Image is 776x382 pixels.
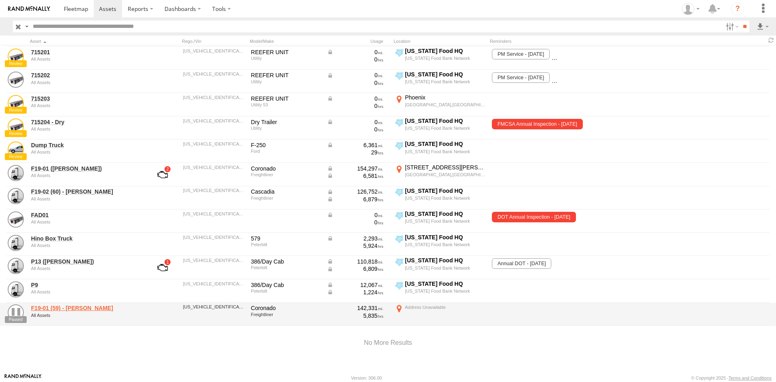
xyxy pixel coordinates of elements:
[8,258,24,274] a: View Asset Details
[8,304,24,321] a: View Asset Details
[729,376,772,380] a: Terms and Conditions
[251,49,321,56] div: REEFER UNIT
[183,258,245,263] div: 1XPHD49X2DD207226
[405,195,485,201] div: [US_STATE] Food Bank Network
[405,55,485,61] div: [US_STATE] Food Bank Network
[183,118,245,123] div: 1UYVS25127M181720
[405,187,485,194] div: [US_STATE] Food HQ
[8,72,24,88] a: View Asset Details
[327,165,384,172] div: Data from Vehicle CANbus
[183,281,245,286] div: 1XPHD49X39D785990
[492,119,582,129] span: FMCSA Annual Inspection - 04/30/2025
[405,280,485,287] div: [US_STATE] Food HQ
[327,118,384,126] div: Data from Vehicle CANbus
[251,118,321,126] div: Dry Trailer
[182,38,247,44] div: Rego./Vin
[8,281,24,298] a: View Asset Details
[8,188,24,204] a: View Asset Details
[552,49,637,59] span: DOT Annual Inspection. - 04/14/26
[405,164,485,171] div: [STREET_ADDRESS][PERSON_NAME]
[766,36,776,44] span: Refresh
[405,234,485,241] div: [US_STATE] Food HQ
[394,234,487,255] label: Click to View Current Location
[8,165,24,181] a: View Asset Details
[23,21,30,32] label: Search Query
[31,103,142,108] div: undefined
[4,374,42,382] a: Visit our Website
[327,188,384,195] div: Data from Vehicle CANbus
[327,102,384,110] div: 0
[327,79,384,87] div: 0
[351,376,382,380] div: Version: 306.00
[405,94,485,101] div: Phoenix
[405,210,485,217] div: [US_STATE] Food HQ
[405,265,485,271] div: [US_STATE] Food Bank Network
[251,149,321,154] div: Ford
[405,149,485,154] div: [US_STATE] Food Bank Network
[394,280,487,302] label: Click to View Current Location
[8,235,24,251] a: View Asset Details
[8,211,24,228] a: View Asset Details
[251,289,321,293] div: Peterbilt
[183,165,245,170] div: 3AKJGNFG8KDKG1599
[327,281,384,289] div: Data from Vehicle CANbus
[251,72,321,79] div: REEFER UNIT
[394,94,487,116] label: Click to View Current Location
[251,141,321,149] div: F-250
[31,313,142,318] div: undefined
[394,187,487,209] label: Click to View Current Location
[405,242,485,247] div: [US_STATE] Food Bank Network
[394,140,487,162] label: Click to View Current Location
[394,164,487,186] label: Click to View Current Location
[183,95,245,100] div: 1UYVS2536AU951149
[183,72,245,76] div: 1UYVS2535EU094716
[327,149,384,156] div: 29
[492,49,549,59] span: PM Service - 11/15/2025
[31,211,142,219] a: FAD01
[251,102,321,107] div: Utility 53
[552,72,642,83] span: FMCSA Annual Inspection - 05/01/2026
[183,49,245,53] div: 1UYVS2535EU094707
[30,38,143,44] div: Click to Sort
[183,141,245,146] div: 1FDUF5HTXREC13061
[394,71,487,93] label: Click to View Current Location
[394,47,487,69] label: Click to View Current Location
[8,6,50,12] img: rand-logo.svg
[731,2,744,15] i: ?
[327,312,384,319] div: 5,835
[148,258,177,277] a: View Asset with Fault/s
[31,243,142,248] div: undefined
[183,188,245,193] div: 1FUJHHDRXKLKM5144
[394,257,487,279] label: Click to View Current Location
[31,57,142,61] div: undefined
[327,72,384,79] div: Data from Vehicle CANbus
[405,172,485,177] div: [GEOGRAPHIC_DATA],[GEOGRAPHIC_DATA]
[405,288,485,294] div: [US_STATE] Food Bank Network
[251,172,321,177] div: Freightliner
[405,218,485,224] div: [US_STATE] Food Bank Network
[31,80,142,85] div: undefined
[183,304,245,309] div: 3AKJGNFG8KDKG1599
[8,141,24,158] a: View Asset Details
[31,141,142,149] a: Dump Truck
[251,258,321,265] div: 386/Day Cab
[327,49,384,56] div: Data from Vehicle CANbus
[251,281,321,289] div: 386/Day Cab
[31,72,142,79] a: 715202
[251,312,321,317] div: Freightliner
[723,21,740,32] label: Search Filter Options
[394,117,487,139] label: Click to View Current Location
[31,266,142,271] div: undefined
[31,281,142,289] a: P9
[251,265,321,270] div: Peterbilt
[394,210,487,232] label: Click to View Current Location
[31,118,142,126] a: 715204 - Dry
[679,3,702,15] div: Sylvia McKeever
[31,188,142,195] a: F19-02 (60) - [PERSON_NAME]
[31,173,142,178] div: undefined
[31,258,142,265] a: P13 ([PERSON_NAME])
[492,72,549,83] span: PM Service - 11/15/2025
[405,71,485,78] div: [US_STATE] Food HQ
[327,242,384,249] div: 5,924
[405,140,485,148] div: [US_STATE] Food HQ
